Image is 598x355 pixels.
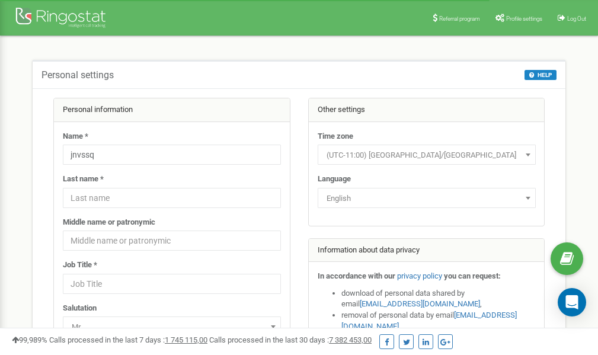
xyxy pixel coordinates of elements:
label: Salutation [63,303,97,314]
span: Referral program [439,15,480,22]
label: Name * [63,131,88,142]
span: Profile settings [506,15,542,22]
button: HELP [525,70,557,80]
u: 7 382 453,00 [329,335,372,344]
span: Mr. [63,316,281,337]
li: removal of personal data by email , [341,310,536,332]
label: Last name * [63,174,104,185]
input: Name [63,145,281,165]
input: Middle name or patronymic [63,231,281,251]
label: Language [318,174,351,185]
label: Middle name or patronymic [63,217,155,228]
li: download of personal data shared by email , [341,288,536,310]
input: Job Title [63,274,281,294]
h5: Personal settings [41,70,114,81]
span: English [322,190,532,207]
span: (UTC-11:00) Pacific/Midway [318,145,536,165]
div: Other settings [309,98,545,122]
span: English [318,188,536,208]
div: Personal information [54,98,290,122]
div: Information about data privacy [309,239,545,263]
input: Last name [63,188,281,208]
a: privacy policy [397,271,442,280]
span: (UTC-11:00) Pacific/Midway [322,147,532,164]
strong: In accordance with our [318,271,395,280]
a: [EMAIL_ADDRESS][DOMAIN_NAME] [360,299,480,308]
span: Calls processed in the last 7 days : [49,335,207,344]
label: Time zone [318,131,353,142]
span: Log Out [567,15,586,22]
u: 1 745 115,00 [165,335,207,344]
span: Calls processed in the last 30 days : [209,335,372,344]
span: 99,989% [12,335,47,344]
strong: you can request: [444,271,501,280]
span: Mr. [67,319,277,335]
label: Job Title * [63,260,97,271]
div: Open Intercom Messenger [558,288,586,316]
